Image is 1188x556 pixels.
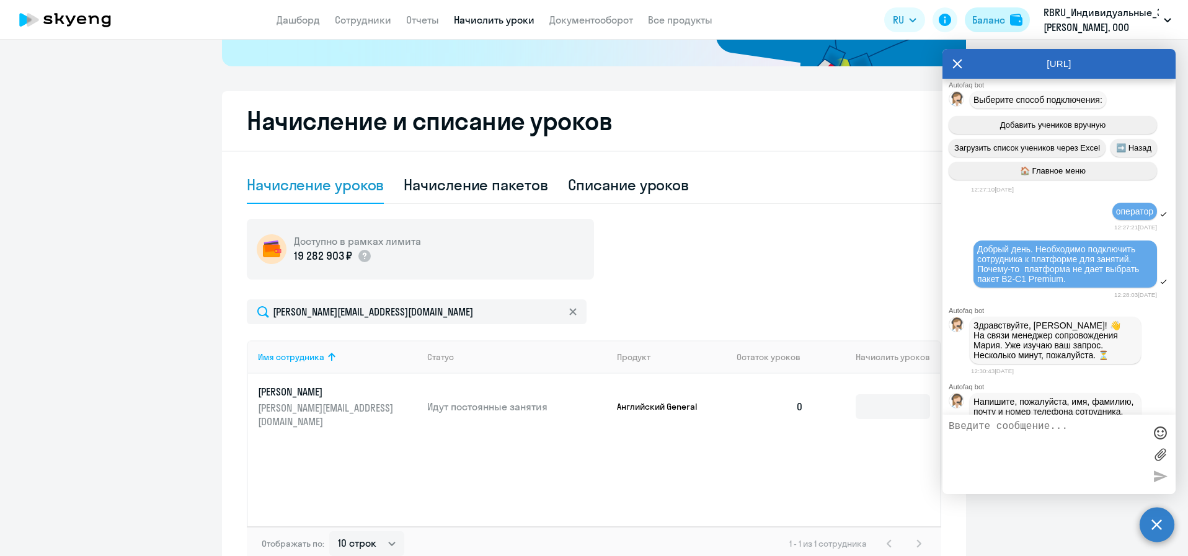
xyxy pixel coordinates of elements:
img: bot avatar [949,317,965,335]
p: RBRU_Индивидуальные_Занятия, [PERSON_NAME], ООО [1044,5,1159,35]
div: Списание уроков [568,175,689,195]
a: [PERSON_NAME][PERSON_NAME][EMAIL_ADDRESS][DOMAIN_NAME] [258,385,417,428]
button: ➡️ Назад [1110,139,1157,157]
span: Выберите способ подключения: [973,95,1102,105]
a: Документооборот [549,14,633,26]
span: Остаток уроков [737,351,800,363]
div: Имя сотрудника [258,351,417,363]
label: Лимит 10 файлов [1151,445,1169,464]
span: 1 - 1 из 1 сотрудника [789,538,867,549]
div: Баланс [972,12,1005,27]
div: Продукт [617,351,650,363]
p: Напишите, пожалуйста, имя, фамилию, почту и номер телефона сотрудника. Укажите, какой предмет нуж... [973,397,1137,446]
p: [PERSON_NAME][EMAIL_ADDRESS][DOMAIN_NAME] [258,401,397,428]
input: Поиск по имени, email, продукту или статусу [247,299,587,324]
button: 🏠 Главное меню [949,162,1157,180]
img: bot avatar [949,92,965,110]
span: 🏠 Главное меню [1020,166,1086,175]
a: Все продукты [648,14,712,26]
h5: Доступно в рамках лимита [294,234,421,248]
button: Балансbalance [965,7,1030,32]
button: Загрузить список учеников через Excel [949,139,1106,157]
div: Autofaq bot [949,81,1176,89]
time: 12:28:03[DATE] [1114,291,1157,298]
a: Отчеты [406,14,439,26]
button: Добавить учеников вручную [949,116,1157,134]
span: Загрузить список учеников через Excel [954,143,1100,152]
p: 19 282 903 ₽ [294,248,352,264]
p: Английский General [617,401,710,412]
img: bot avatar [949,394,965,412]
span: ➡️ Назад [1116,143,1151,152]
div: Имя сотрудника [258,351,324,363]
time: 12:27:10[DATE] [971,186,1014,193]
a: Дашборд [277,14,320,26]
a: Начислить уроки [454,14,534,26]
span: Добрый день. Необходимо подключить сотрудника к платформе для занятий. Почему-то платформа не дае... [977,244,1141,284]
span: RU [893,12,904,27]
button: RU [884,7,925,32]
a: Сотрудники [335,14,391,26]
div: Продукт [617,351,727,363]
img: balance [1010,14,1022,26]
div: Начисление пакетов [404,175,547,195]
time: 12:30:43[DATE] [971,368,1014,374]
time: 12:27:21[DATE] [1114,224,1157,231]
div: Остаток уроков [737,351,813,363]
div: Статус [427,351,454,363]
span: Отображать по: [262,538,324,549]
div: Autofaq bot [949,383,1176,391]
h2: Начисление и списание уроков [247,106,941,136]
div: Статус [427,351,607,363]
p: [PERSON_NAME] [258,385,397,399]
img: wallet-circle.png [257,234,286,264]
td: 0 [727,374,813,439]
p: Здравствуйте, [PERSON_NAME]! 👋 ﻿На связи менеджер сопровождения Мария. Уже изучаю ваш запрос. Нес... [973,320,1137,360]
button: RBRU_Индивидуальные_Занятия, [PERSON_NAME], ООО [1037,5,1177,35]
span: Добавить учеников вручную [1000,120,1106,130]
th: Начислить уроков [813,340,940,374]
span: оператор [1116,206,1153,216]
p: Идут постоянные занятия [427,400,607,413]
div: Начисление уроков [247,175,384,195]
div: Autofaq bot [949,307,1176,314]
